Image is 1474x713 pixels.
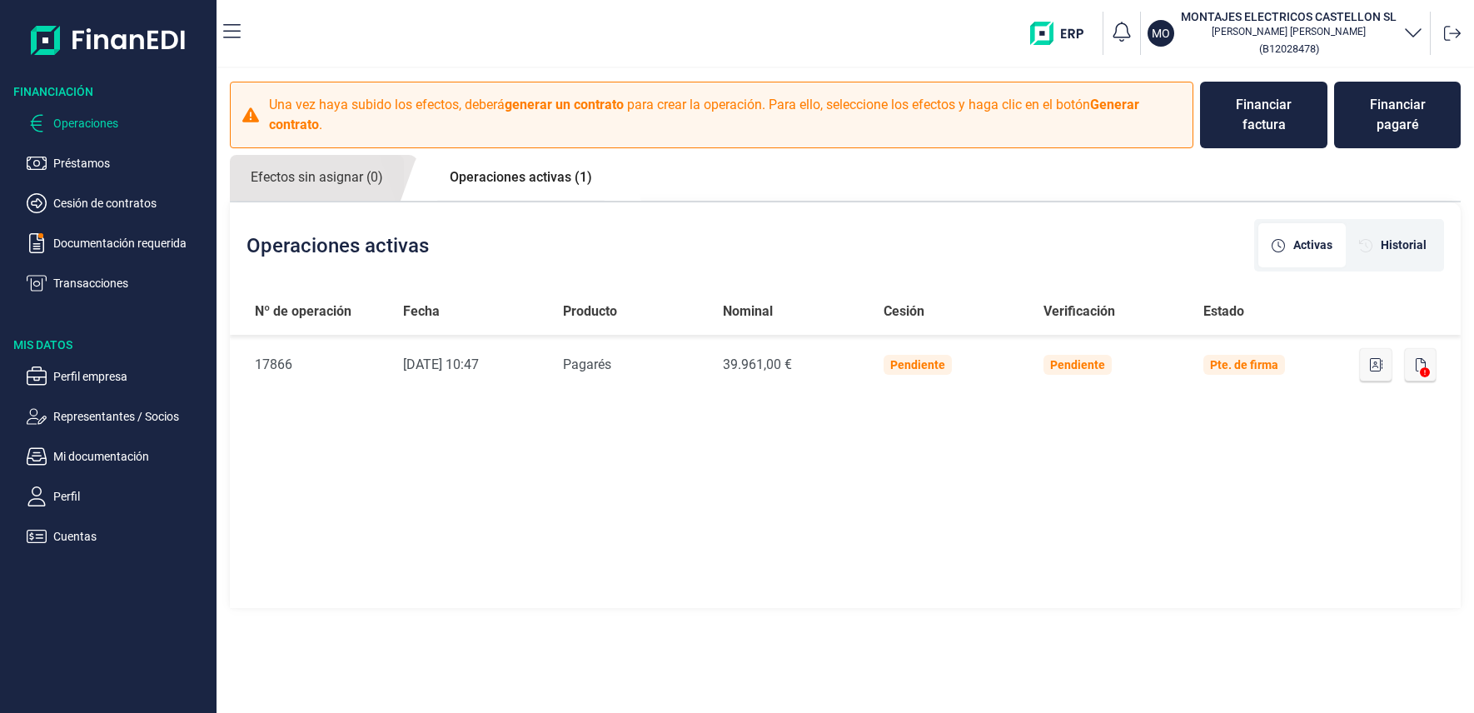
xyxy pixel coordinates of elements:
[27,273,210,293] button: Transacciones
[1347,95,1447,135] div: Financiar pagaré
[27,153,210,173] button: Préstamos
[884,302,924,322] span: Cesión
[269,95,1183,135] p: Una vez haya subido los efectos, deberá para crear la operación. Para ello, seleccione los efecto...
[53,406,210,426] p: Representantes / Socios
[1030,22,1096,45] img: erp
[53,233,210,253] p: Documentación requerida
[1181,25,1397,38] p: [PERSON_NAME] [PERSON_NAME]
[563,302,617,322] span: Producto
[1200,82,1327,148] button: Financiar factura
[31,13,187,67] img: Logo de aplicación
[246,234,429,257] h2: Operaciones activas
[890,358,945,371] div: Pendiente
[53,113,210,133] p: Operaciones
[1148,8,1423,58] button: MOMONTAJES ELECTRICOS CASTELLON SL[PERSON_NAME] [PERSON_NAME](B12028478)
[723,355,856,375] div: 39.961,00 €
[1258,223,1346,267] div: [object Object]
[230,155,404,201] a: Efectos sin asignar (0)
[27,113,210,133] button: Operaciones
[53,366,210,386] p: Perfil empresa
[53,526,210,546] p: Cuentas
[27,526,210,546] button: Cuentas
[1293,237,1332,254] span: Activas
[255,302,351,322] span: Nº de operación
[53,273,210,293] p: Transacciones
[1050,358,1105,371] div: Pendiente
[1213,95,1314,135] div: Financiar factura
[53,153,210,173] p: Préstamos
[1152,25,1170,42] p: MO
[505,97,624,112] b: generar un contrato
[1346,223,1440,267] div: [object Object]
[27,193,210,213] button: Cesión de contratos
[255,355,377,375] div: 17866
[1043,302,1115,322] span: Verificación
[53,486,210,506] p: Perfil
[1334,82,1461,148] button: Financiar pagaré
[1203,302,1244,322] span: Estado
[27,406,210,426] button: Representantes / Socios
[53,446,210,466] p: Mi documentación
[27,233,210,253] button: Documentación requerida
[563,355,696,375] div: Pagarés
[53,193,210,213] p: Cesión de contratos
[1181,8,1397,25] h3: MONTAJES ELECTRICOS CASTELLON SL
[27,366,210,386] button: Perfil empresa
[723,302,773,322] span: Nominal
[403,302,440,322] span: Fecha
[403,355,536,375] div: [DATE] 10:47
[27,446,210,466] button: Mi documentación
[1259,42,1319,55] small: Copiar cif
[1210,358,1278,371] div: Pte. de firma
[429,155,613,200] a: Operaciones activas (1)
[1381,237,1427,254] span: Historial
[27,486,210,506] button: Perfil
